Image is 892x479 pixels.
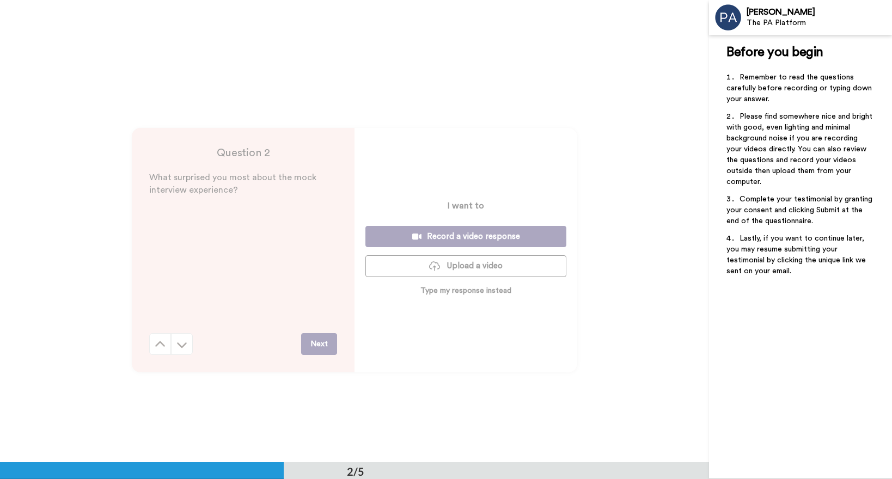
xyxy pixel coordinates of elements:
[149,173,319,194] span: What surprised you most about the mock interview experience?
[374,231,558,242] div: Record a video response
[715,4,741,30] img: Profile Image
[726,73,874,103] span: Remember to read the questions carefully before recording or typing down your answer.
[149,145,337,161] h4: Question 2
[726,46,823,59] span: Before you begin
[448,199,484,212] p: I want to
[365,255,566,277] button: Upload a video
[365,226,566,247] button: Record a video response
[329,464,382,479] div: 2/5
[420,285,511,296] p: Type my response instead
[747,19,891,28] div: The PA Platform
[301,333,337,355] button: Next
[726,235,868,275] span: Lastly, if you want to continue later, you may resume submitting your testimonial by clicking the...
[747,7,891,17] div: [PERSON_NAME]
[726,195,875,225] span: Complete your testimonial by granting your consent and clicking Submit at the end of the question...
[726,113,875,186] span: Please find somewhere nice and bright with good, even lighting and minimal background noise if yo...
